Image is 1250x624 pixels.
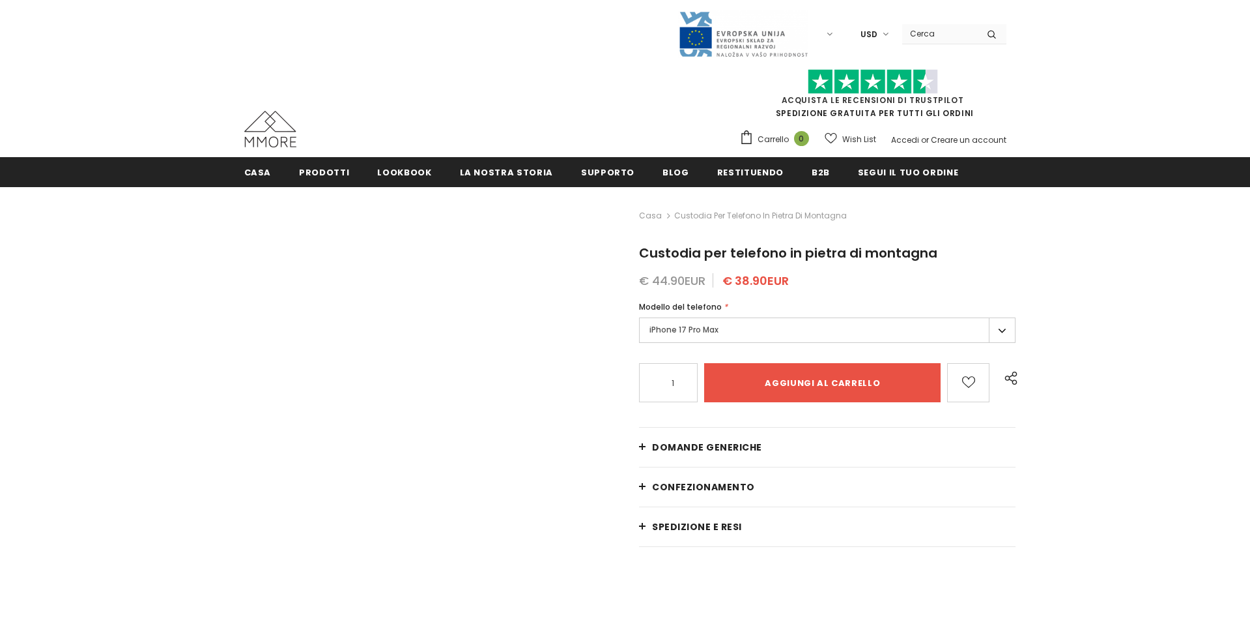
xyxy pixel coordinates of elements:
[704,363,941,402] input: Aggiungi al carrello
[460,157,553,186] a: La nostra storia
[674,208,847,224] span: Custodia per telefono in pietra di montagna
[758,133,789,146] span: Carrello
[639,244,937,262] span: Custodia per telefono in pietra di montagna
[581,157,634,186] a: supporto
[739,75,1006,119] span: SPEDIZIONE GRATUITA PER TUTTI GLI ORDINI
[377,157,431,186] a: Lookbook
[808,69,938,95] img: Fidati di Pilot Stars
[842,133,876,146] span: Wish List
[662,166,689,179] span: Blog
[678,10,808,58] img: Javni Razpis
[377,166,431,179] span: Lookbook
[639,301,722,312] span: Modello del telefono
[812,166,830,179] span: B2B
[858,157,958,186] a: Segui il tuo ordine
[717,157,784,186] a: Restituendo
[460,166,553,179] span: La nostra storia
[652,481,755,494] span: CONFEZIONAMENTO
[662,157,689,186] a: Blog
[825,128,876,151] a: Wish List
[639,208,662,224] a: Casa
[921,134,929,145] span: or
[931,134,1006,145] a: Creare un account
[891,134,919,145] a: Accedi
[299,166,349,179] span: Prodotti
[717,166,784,179] span: Restituendo
[652,441,762,454] span: Domande generiche
[782,95,964,106] a: Acquista le recensioni di TrustPilot
[299,157,349,186] a: Prodotti
[639,468,1016,507] a: CONFEZIONAMENTO
[639,273,705,289] span: € 44.90EUR
[652,520,742,533] span: Spedizione e resi
[639,428,1016,467] a: Domande generiche
[639,318,1016,343] label: iPhone 17 Pro Max
[244,157,272,186] a: Casa
[244,111,296,147] img: Casi MMORE
[860,28,877,41] span: USD
[739,130,816,149] a: Carrello 0
[812,157,830,186] a: B2B
[902,24,977,43] input: Search Site
[639,507,1016,546] a: Spedizione e resi
[858,166,958,179] span: Segui il tuo ordine
[678,28,808,39] a: Javni Razpis
[581,166,634,179] span: supporto
[244,166,272,179] span: Casa
[794,131,809,146] span: 0
[722,273,789,289] span: € 38.90EUR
